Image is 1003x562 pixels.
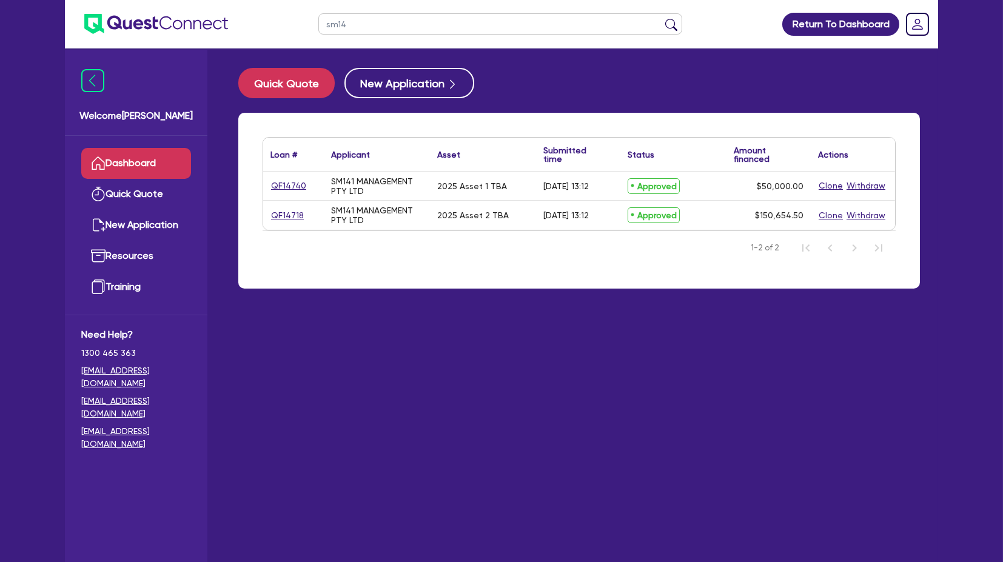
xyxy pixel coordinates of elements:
[543,181,589,191] div: [DATE] 13:12
[437,210,509,220] div: 2025 Asset 2 TBA
[331,150,370,159] div: Applicant
[91,249,106,263] img: resources
[91,279,106,294] img: training
[331,176,423,196] div: SM141 MANAGEMENT PTY LTD
[437,150,460,159] div: Asset
[81,347,191,360] span: 1300 465 363
[437,181,507,191] div: 2025 Asset 1 TBA
[543,146,602,163] div: Submitted time
[81,395,191,420] a: [EMAIL_ADDRESS][DOMAIN_NAME]
[81,327,191,342] span: Need Help?
[734,146,803,163] div: Amount financed
[79,109,193,123] span: Welcome [PERSON_NAME]
[628,150,654,159] div: Status
[270,150,297,159] div: Loan #
[238,68,335,98] button: Quick Quote
[81,241,191,272] a: Resources
[81,425,191,450] a: [EMAIL_ADDRESS][DOMAIN_NAME]
[238,68,344,98] a: Quick Quote
[84,14,228,34] img: quest-connect-logo-blue
[270,179,307,193] a: QF14740
[270,209,304,222] a: QF14718
[81,179,191,210] a: Quick Quote
[91,187,106,201] img: quick-quote
[318,13,682,35] input: Search by name, application ID or mobile number...
[81,364,191,390] a: [EMAIL_ADDRESS][DOMAIN_NAME]
[81,69,104,92] img: icon-menu-close
[81,210,191,241] a: New Application
[91,218,106,232] img: new-application
[81,148,191,179] a: Dashboard
[331,206,423,225] div: SM141 MANAGEMENT PTY LTD
[81,272,191,303] a: Training
[344,68,474,98] button: New Application
[628,207,680,223] span: Approved
[543,210,589,220] div: [DATE] 13:12
[628,178,680,194] span: Approved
